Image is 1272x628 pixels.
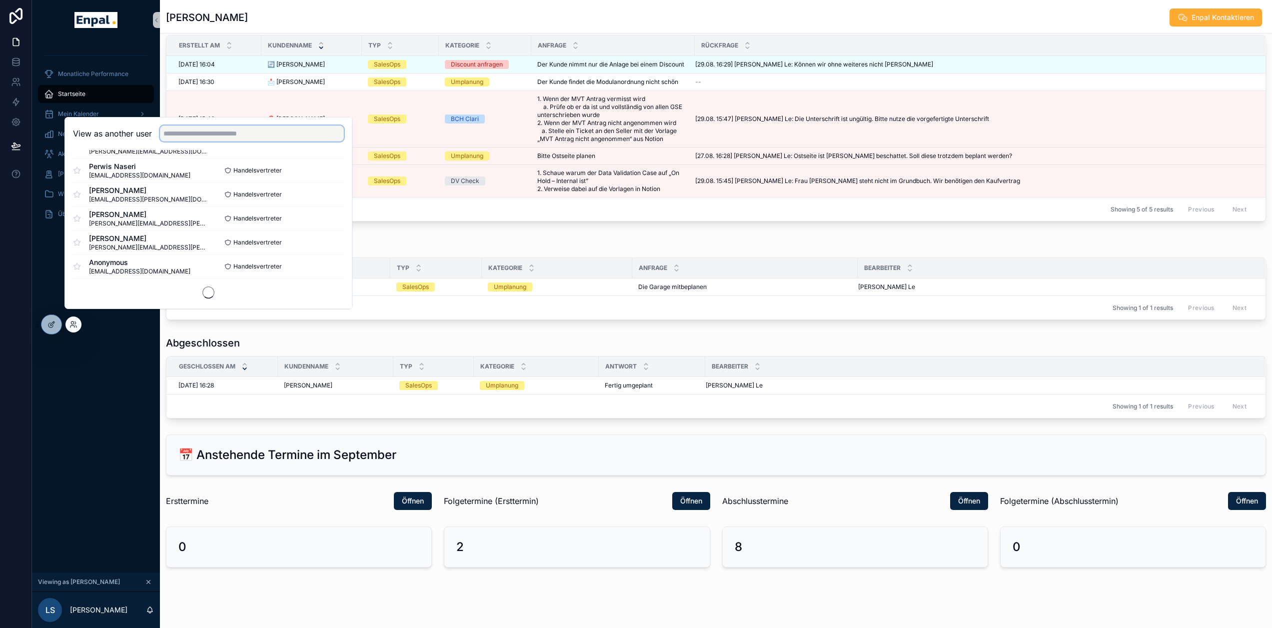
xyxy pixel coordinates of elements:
[858,283,1253,291] a: [PERSON_NAME] Le
[89,257,190,267] span: Anonymous
[374,176,400,185] div: SalesOps
[950,492,988,510] button: Öffnen
[396,282,476,291] a: SalesOps
[405,381,432,390] div: SalesOps
[178,381,214,389] span: [DATE] 16:28
[374,77,400,86] div: SalesOps
[695,115,1253,123] a: [29.08. 15:47] [PERSON_NAME] Le: Die Unterschrift ist ungültig. Bitte nutze die vorgefertigte Unt...
[537,152,595,160] span: Bitte Ostseite planen
[38,165,154,183] a: [PERSON_NAME]
[178,539,186,555] h2: 0
[537,60,684,68] span: Der Kunde nimmt nur die Anlage bei einem Discount
[89,243,208,251] span: [PERSON_NAME][EMAIL_ADDRESS][PERSON_NAME][DOMAIN_NAME]
[605,381,699,389] a: Fertig umgeplant
[267,115,356,123] a: ❓ [PERSON_NAME]
[695,152,1253,160] a: [27.08. 16:28] [PERSON_NAME] Le: Ostseite ist [PERSON_NAME] beschattet. Soll diese trotzdem bepla...
[486,381,518,390] div: Umplanung
[38,65,154,83] a: Monatliche Performance
[89,185,208,195] span: [PERSON_NAME]
[706,381,763,389] span: [PERSON_NAME] Le
[397,264,409,272] span: Typ
[233,166,282,174] span: Handelsvertreter
[268,41,312,49] span: Kundenname
[456,539,464,555] h2: 2
[178,115,214,123] span: [DATE] 15:46
[284,381,387,389] a: [PERSON_NAME]
[445,60,525,69] a: Discount anfragen
[605,362,637,370] span: Antwort
[638,283,707,291] span: Die Garage mitbeplanen
[233,190,282,198] span: Handelsvertreter
[166,10,248,24] h1: [PERSON_NAME]
[374,151,400,160] div: SalesOps
[537,60,689,68] a: Der Kunde nimmt nur die Anlage bei einem Discount
[480,362,514,370] span: Kategorie
[368,77,433,86] a: SalesOps
[368,60,433,69] a: SalesOps
[38,145,154,163] a: Aktive Kunden
[1192,12,1254,22] span: Enpal Kontaktieren
[445,176,525,185] a: DV Check
[537,169,689,193] span: 1. Schaue warum der Data Validation Case auf „On Hold – Internal ist” 2. Verweise dabei auf die V...
[178,78,255,86] a: [DATE] 16:30
[451,176,479,185] div: DV Check
[451,77,483,86] div: Umplanung
[480,381,593,390] a: Umplanung
[70,605,127,615] p: [PERSON_NAME]
[402,496,424,506] span: Öffnen
[267,60,356,68] a: 🔄 [PERSON_NAME]
[267,78,325,86] span: 📩 [PERSON_NAME]
[695,115,989,123] span: [29.08. 15:47] [PERSON_NAME] Le: Die Unterschrift ist ungültig. Bitte nutze die vorgefertigte Unt...
[695,60,933,68] span: [29.08. 16:29] [PERSON_NAME] Le: Können wir ohne weiteres nicht [PERSON_NAME]
[179,41,220,49] span: Erstellt am
[695,78,701,86] span: --
[89,219,208,227] span: [PERSON_NAME][EMAIL_ADDRESS][PERSON_NAME][DOMAIN_NAME]
[858,283,915,291] span: [PERSON_NAME] Le
[537,95,689,143] a: 1. Wenn der MVT Antrag vermisst wird a. Prüfe ob er da ist und vollständig von allen GSE untersch...
[445,41,479,49] span: Kategorie
[1170,8,1262,26] button: Enpal Kontaktieren
[284,362,328,370] span: Kundenname
[89,267,190,275] span: [EMAIL_ADDRESS][DOMAIN_NAME]
[638,283,852,291] a: Die Garage mitbeplanen
[267,115,325,123] span: ❓ [PERSON_NAME]
[488,264,522,272] span: Kategorie
[537,152,689,160] a: Bitte Ostseite planen
[58,110,99,118] span: Mein Kalender
[1000,495,1119,507] span: Folgetermine (Abschlusstermin)
[374,60,400,69] div: SalesOps
[1228,492,1266,510] button: Öffnen
[166,495,208,507] span: Ersttermine
[178,115,255,123] a: [DATE] 15:46
[706,381,1253,389] a: [PERSON_NAME] Le
[374,114,400,123] div: SalesOps
[38,578,120,586] span: Viewing as [PERSON_NAME]
[494,282,526,291] div: Umplanung
[605,381,653,389] span: Fertig umgeplant
[368,176,433,185] a: SalesOps
[58,90,85,98] span: Startseite
[89,233,208,243] span: [PERSON_NAME]
[178,447,396,463] h2: 📅 Anstehende Termine im September
[233,214,282,222] span: Handelsvertreter
[399,381,468,390] a: SalesOps
[445,77,525,86] a: Umplanung
[89,161,190,171] span: Perwis Naseri
[89,195,208,203] span: [EMAIL_ADDRESS][PERSON_NAME][DOMAIN_NAME]
[680,496,702,506] span: Öffnen
[73,127,152,139] h2: View as another user
[701,41,738,49] span: Rückfrage
[451,114,479,123] div: BCH Clari
[58,130,96,138] span: Neue Kunden
[58,210,87,218] span: Über mich
[538,41,566,49] span: Anfrage
[444,495,539,507] span: Folgetermine (Ersttermin)
[267,60,325,68] span: 🔄 [PERSON_NAME]
[284,381,332,389] span: [PERSON_NAME]
[233,238,282,246] span: Handelsvertreter
[695,177,1253,185] a: [29.08. 15:45] [PERSON_NAME] Le: Frau [PERSON_NAME] steht nicht im Grundbuch. Wir benötigen den K...
[179,362,235,370] span: Geschlossen Am
[445,114,525,123] a: BCH Clari
[958,496,980,506] span: Öffnen
[38,185,154,203] a: Wissensdatenbank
